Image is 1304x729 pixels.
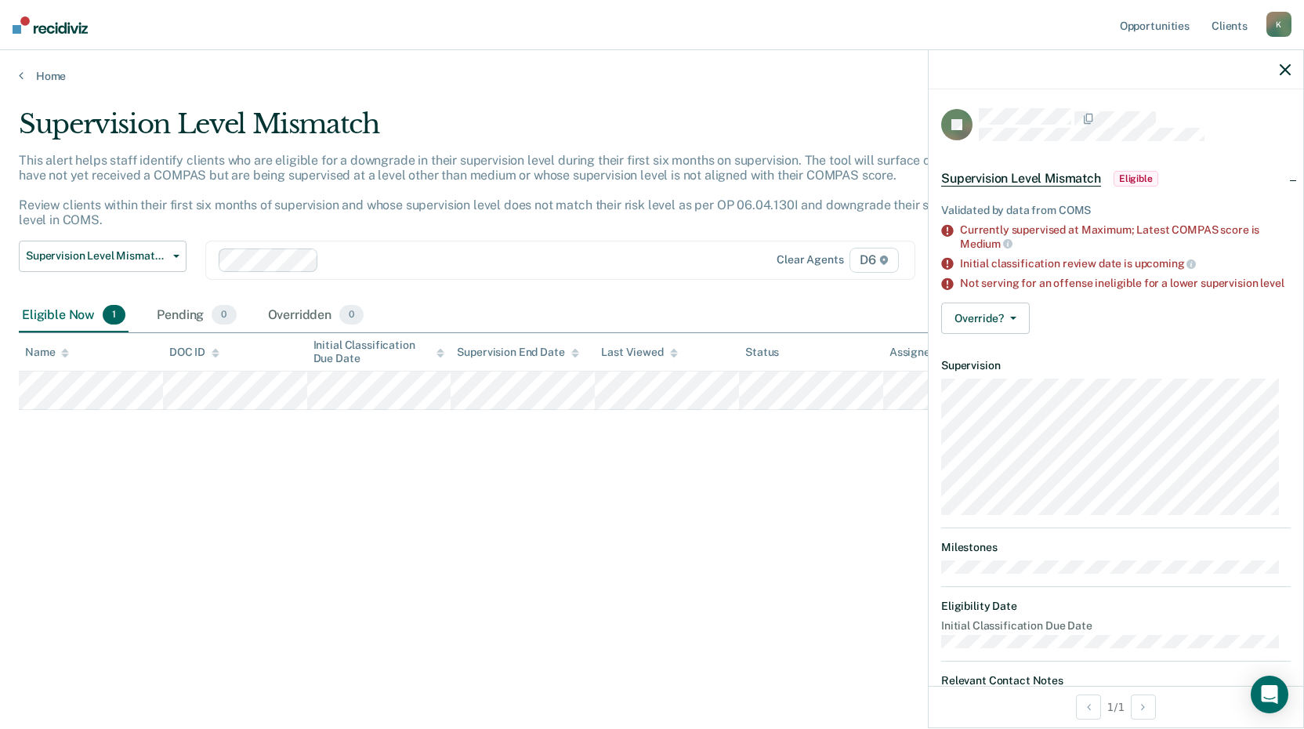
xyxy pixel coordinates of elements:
div: Supervision Level Mismatch [19,108,997,153]
div: DOC ID [169,346,219,359]
div: Pending [154,299,239,333]
dt: Relevant Contact Notes [941,674,1291,687]
div: Overridden [265,299,368,333]
dt: Milestones [941,541,1291,554]
dt: Supervision [941,359,1291,372]
div: Assigned to [889,346,963,359]
span: level [1260,277,1284,289]
button: Override? [941,303,1030,334]
div: Validated by data from COMS [941,204,1291,217]
div: Supervision End Date [457,346,578,359]
div: Initial Classification Due Date [313,339,445,365]
div: Eligible Now [19,299,129,333]
span: 1 [103,305,125,325]
div: Name [25,346,69,359]
span: D6 [849,248,899,273]
div: Not serving for an offense ineligible for a lower supervision [960,277,1291,290]
span: Eligible [1114,171,1158,187]
span: 0 [339,305,364,325]
span: upcoming [1135,257,1197,270]
div: Status [745,346,779,359]
div: 1 / 1 [929,686,1303,727]
a: Home [19,69,1285,83]
span: Medium [960,238,1012,250]
dt: Eligibility Date [941,600,1291,613]
span: Supervision Level Mismatch [26,249,167,263]
div: Currently supervised at Maximum; Latest COMPAS score is [960,223,1291,250]
p: This alert helps staff identify clients who are eligible for a downgrade in their supervision lev... [19,153,987,228]
span: 0 [212,305,236,325]
div: Clear agents [777,253,843,267]
div: Supervision Level MismatchEligible [929,154,1303,204]
span: Supervision Level Mismatch [941,171,1101,187]
div: K [1266,12,1291,37]
dt: Initial Classification Due Date [941,619,1291,633]
button: Next Opportunity [1131,695,1156,720]
div: Last Viewed [601,346,677,359]
div: Initial classification review date is [960,256,1291,270]
button: Previous Opportunity [1076,695,1101,720]
img: Recidiviz [13,16,88,34]
div: Open Intercom Messenger [1251,676,1288,713]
